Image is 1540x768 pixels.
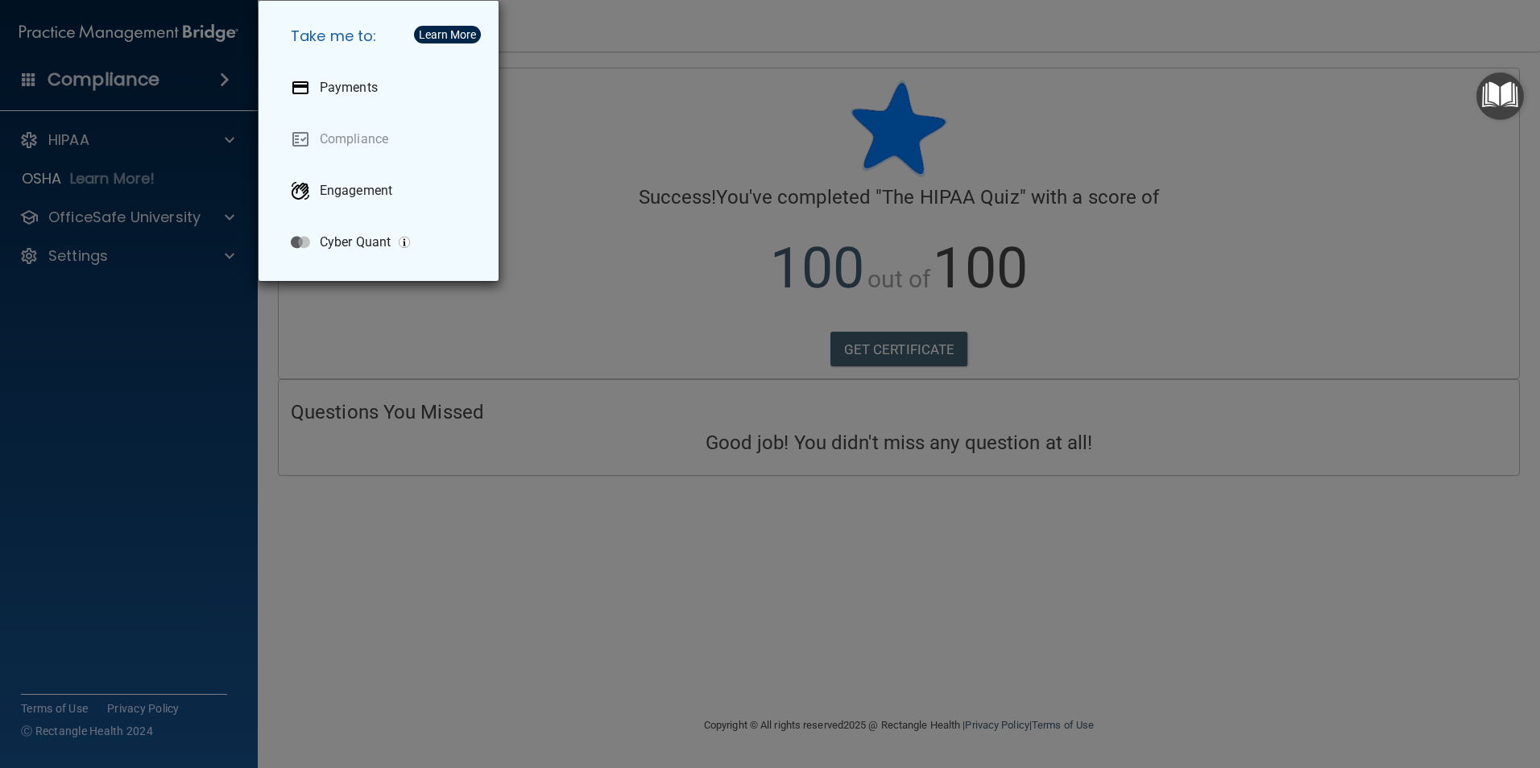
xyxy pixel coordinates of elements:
[320,80,378,96] p: Payments
[278,65,486,110] a: Payments
[419,29,476,40] div: Learn More
[278,168,486,213] a: Engagement
[320,183,392,199] p: Engagement
[278,220,486,265] a: Cyber Quant
[1459,657,1521,718] iframe: Drift Widget Chat Controller
[1476,72,1524,120] button: Open Resource Center
[320,234,391,250] p: Cyber Quant
[414,26,481,43] button: Learn More
[278,117,486,162] a: Compliance
[278,14,486,59] h5: Take me to:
